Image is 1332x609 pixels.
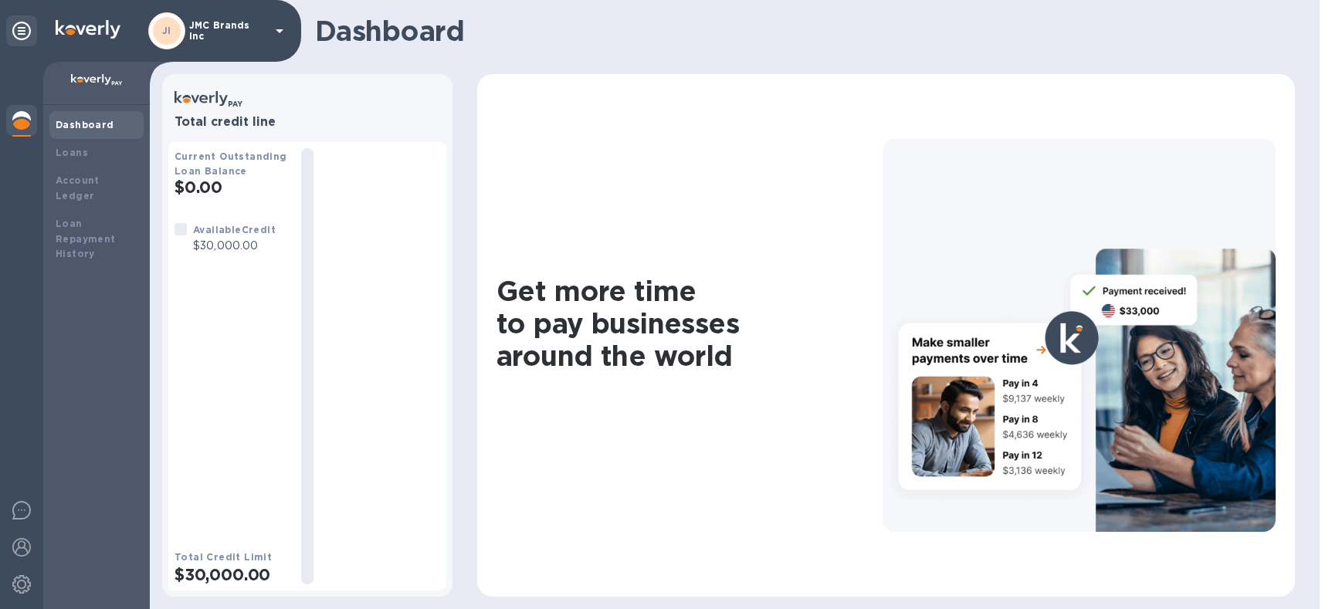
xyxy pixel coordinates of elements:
b: Total Credit Limit [175,551,272,563]
h2: $0.00 [175,178,289,197]
b: Available Credit [193,224,276,235]
b: Current Outstanding Loan Balance [175,151,287,177]
b: Loans [56,147,88,158]
p: JMC Brands Inc [189,20,266,42]
h3: Total credit line [175,115,440,130]
b: Loan Repayment History [56,218,116,260]
img: Logo [56,20,120,39]
b: JI [162,25,171,36]
h1: Get more time to pay businesses around the world [497,275,883,372]
h2: $30,000.00 [175,565,289,584]
b: Account Ledger [56,174,100,201]
div: Unpin categories [6,15,37,46]
p: $30,000.00 [193,238,276,254]
h1: Dashboard [315,15,1287,47]
b: Dashboard [56,119,114,130]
